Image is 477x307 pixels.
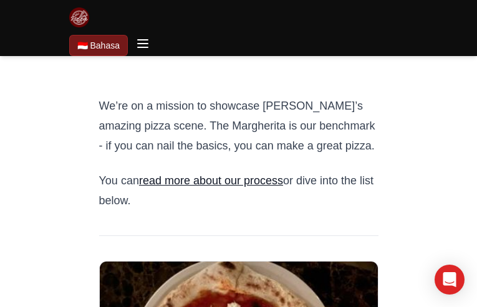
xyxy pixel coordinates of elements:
[90,39,120,52] span: Bahasa
[99,96,378,156] p: We’re on a mission to showcase [PERSON_NAME]’s amazing pizza scene. The Margherita is our benchma...
[435,265,465,295] div: Open Intercom Messenger
[139,174,283,187] a: read more about our process
[99,171,378,210] p: You can or dive into the list below.
[69,35,128,56] a: Beralih ke Bahasa Indonesia
[69,7,89,27] img: Bali Pizza Party Logo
